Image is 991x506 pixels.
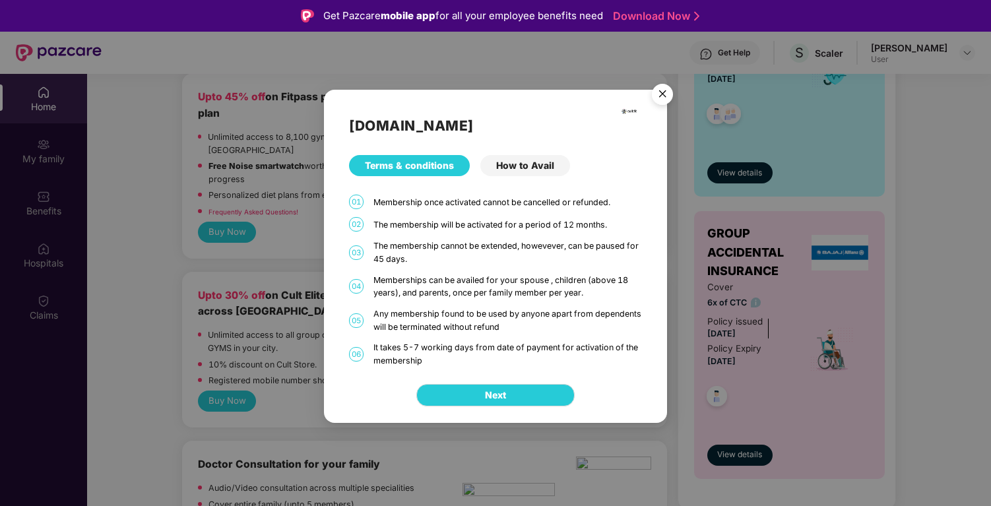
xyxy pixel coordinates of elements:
[373,218,641,232] div: The membership will be activated for a period of 12 months.
[349,195,364,210] span: 01
[349,347,364,362] span: 06
[694,9,699,23] img: Stroke
[373,274,641,300] div: Memberships can be availed for your spouse , children (above 18 years), and parents, once per fam...
[349,218,364,232] span: 02
[349,313,364,328] span: 05
[480,156,570,177] div: How to Avail
[323,8,603,24] div: Get Pazcare for all your employee benefits need
[621,103,637,119] img: cult.png
[644,78,681,115] img: svg+xml;base64,PHN2ZyB4bWxucz0iaHR0cDovL3d3dy53My5vcmcvMjAwMC9zdmciIHdpZHRoPSI1NiIgaGVpZ2h0PSI1Ni...
[349,156,470,177] div: Terms & conditions
[349,115,641,137] h2: [DOMAIN_NAME]
[349,280,364,294] span: 04
[373,307,641,333] div: Any membership found to be used by anyone apart from dependents will be terminated without refund
[485,388,506,402] span: Next
[373,342,641,367] div: It takes 5-7 working days from date of payment for activation of the membership
[349,245,364,260] span: 03
[613,9,695,23] a: Download Now
[644,77,680,113] button: Close
[416,384,575,406] button: Next
[381,9,435,22] strong: mobile app
[373,196,641,209] div: Membership once activated cannot be cancelled or refunded.
[301,9,314,22] img: Logo
[373,240,641,266] div: The membership cannot be extended, howevever, can be paused for 45 days.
